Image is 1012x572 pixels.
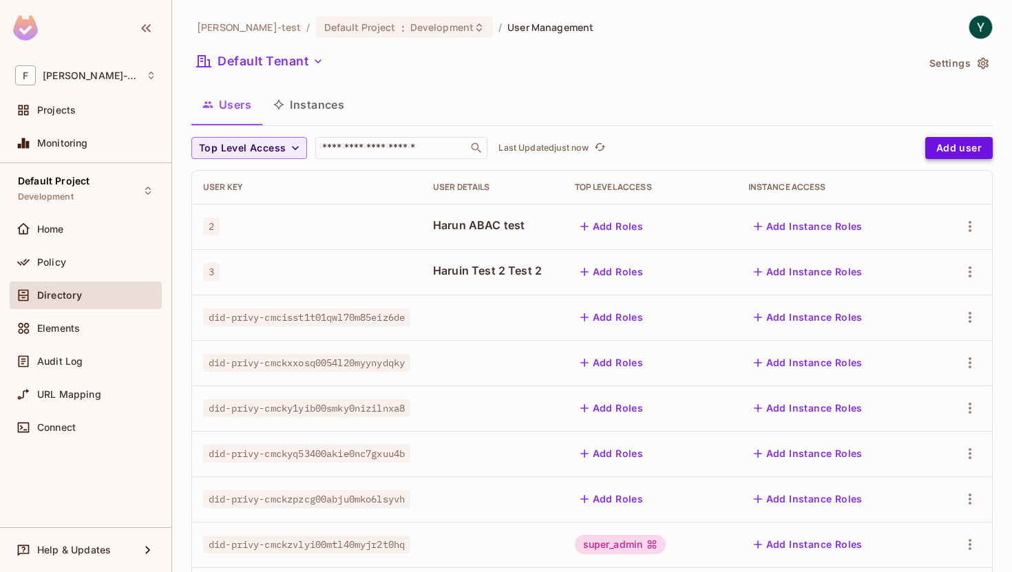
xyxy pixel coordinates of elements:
[203,399,410,417] span: did-privy-cmcky1yib00smky0nizilnxa8
[203,354,410,372] span: did-privy-cmckxxosq0054l20myynydqky
[15,65,36,85] span: F
[203,308,410,326] span: did-privy-cmcisst1t01qwl70m85eiz6de
[203,536,410,553] span: did-privy-cmckzvlyi00mtl40myjr2t0hq
[748,182,921,193] div: Instance Access
[924,52,993,74] button: Settings
[37,105,76,116] span: Projects
[37,544,111,555] span: Help & Updates
[262,87,355,122] button: Instances
[575,535,666,554] div: super_admin
[191,87,262,122] button: Users
[575,261,649,283] button: Add Roles
[575,306,649,328] button: Add Roles
[37,138,88,149] span: Monitoring
[199,140,286,157] span: Top Level Access
[433,218,553,233] span: Harun ABAC test
[575,182,726,193] div: Top Level Access
[433,182,553,193] div: User Details
[748,533,868,555] button: Add Instance Roles
[575,215,649,237] button: Add Roles
[37,356,83,367] span: Audit Log
[37,422,76,433] span: Connect
[37,323,80,334] span: Elements
[410,21,474,34] span: Development
[37,257,66,268] span: Policy
[748,397,868,419] button: Add Instance Roles
[37,290,82,301] span: Directory
[498,21,502,34] li: /
[401,22,405,33] span: :
[203,182,411,193] div: User Key
[324,21,396,34] span: Default Project
[591,140,608,156] button: refresh
[748,306,868,328] button: Add Instance Roles
[43,70,139,81] span: Workspace: finch-test
[203,263,220,281] span: 3
[13,15,38,41] img: SReyMgAAAABJRU5ErkJggg==
[575,488,649,510] button: Add Roles
[306,21,310,34] li: /
[433,263,553,278] span: Haruin Test 2 Test 2
[203,218,220,235] span: 2
[18,176,89,187] span: Default Project
[37,224,64,235] span: Home
[191,137,307,159] button: Top Level Access
[594,141,606,155] span: refresh
[589,140,608,156] span: Click to refresh data
[748,443,868,465] button: Add Instance Roles
[37,389,101,400] span: URL Mapping
[748,261,868,283] button: Add Instance Roles
[969,16,992,39] img: Yigit Balceli
[498,142,589,153] p: Last Updated just now
[18,191,74,202] span: Development
[575,443,649,465] button: Add Roles
[748,215,868,237] button: Add Instance Roles
[575,397,649,419] button: Add Roles
[925,137,993,159] button: Add user
[748,352,868,374] button: Add Instance Roles
[203,445,410,463] span: did-privy-cmckyq53400akie0nc7gxuu4b
[197,21,301,34] span: the active workspace
[575,352,649,374] button: Add Roles
[507,21,593,34] span: User Management
[748,488,868,510] button: Add Instance Roles
[191,50,329,72] button: Default Tenant
[203,490,410,508] span: did-privy-cmckzpzcg00abju0mko6lsyvh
